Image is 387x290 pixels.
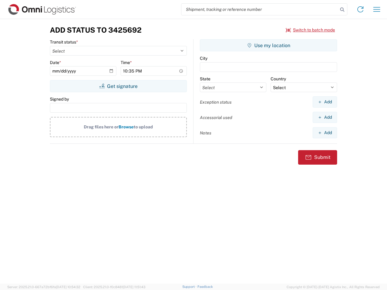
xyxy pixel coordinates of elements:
[287,284,380,290] span: Copyright © [DATE]-[DATE] Agistix Inc., All Rights Reserved
[134,124,153,129] span: to upload
[200,76,210,82] label: State
[313,112,337,123] button: Add
[286,25,335,35] button: Switch to batch mode
[182,285,197,288] a: Support
[50,60,61,65] label: Date
[200,115,232,120] label: Accessorial used
[200,130,211,136] label: Notes
[271,76,286,82] label: Country
[200,99,232,105] label: Exception status
[50,26,141,34] h3: Add Status to 3425692
[121,60,132,65] label: Time
[313,127,337,138] button: Add
[197,285,213,288] a: Feedback
[50,96,69,102] label: Signed by
[83,285,145,289] span: Client: 2025.21.0-f0c8481
[123,285,145,289] span: [DATE] 11:51:43
[119,124,134,129] span: Browse
[313,96,337,108] button: Add
[50,80,187,92] button: Get signature
[50,39,78,45] label: Transit status
[84,124,119,129] span: Drag files here or
[181,4,338,15] input: Shipment, tracking or reference number
[200,56,207,61] label: City
[200,39,337,51] button: Use my location
[7,285,80,289] span: Server: 2025.21.0-667a72bf6fa
[56,285,80,289] span: [DATE] 10:54:32
[298,150,337,165] button: Submit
